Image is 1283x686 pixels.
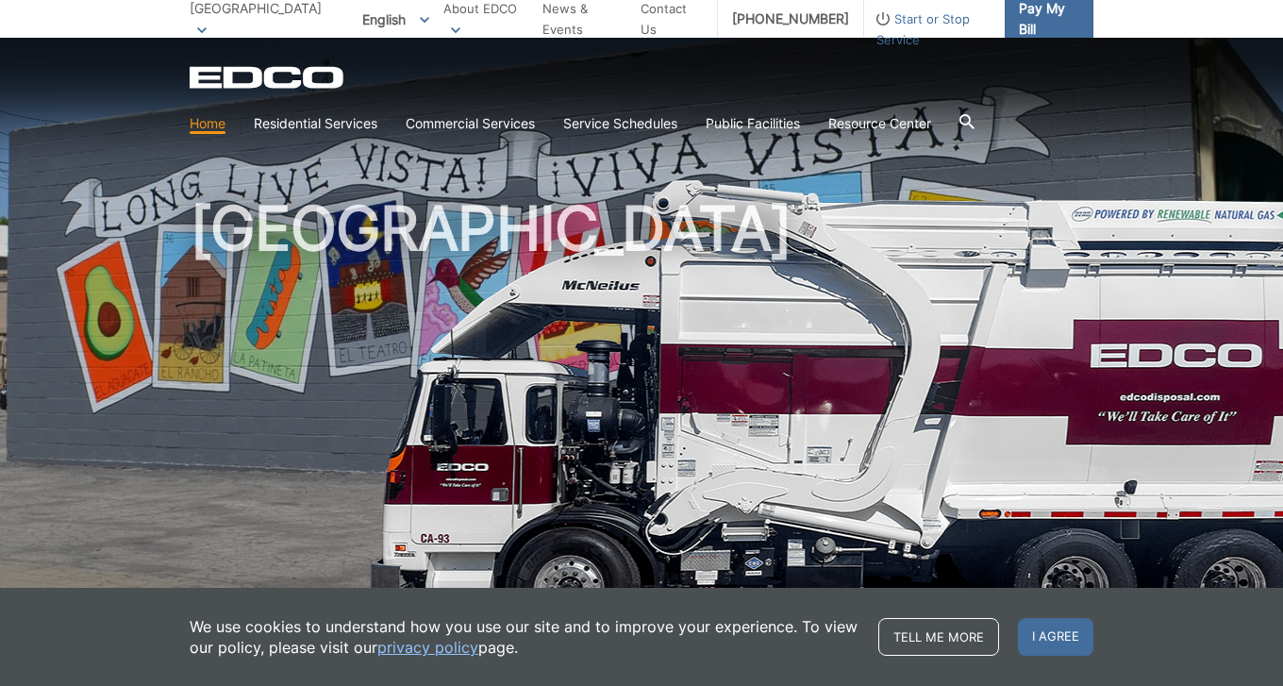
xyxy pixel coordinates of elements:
span: English [348,4,443,35]
span: I agree [1018,618,1093,656]
a: Tell me more [878,618,999,656]
p: We use cookies to understand how you use our site and to improve your experience. To view our pol... [190,616,859,658]
a: Resource Center [828,113,931,134]
a: Service Schedules [563,113,677,134]
a: EDCD logo. Return to the homepage. [190,66,346,89]
a: Public Facilities [706,113,800,134]
a: Residential Services [254,113,377,134]
a: privacy policy [377,637,478,658]
a: Home [190,113,225,134]
h1: [GEOGRAPHIC_DATA] [190,198,1093,612]
a: Commercial Services [406,113,535,134]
